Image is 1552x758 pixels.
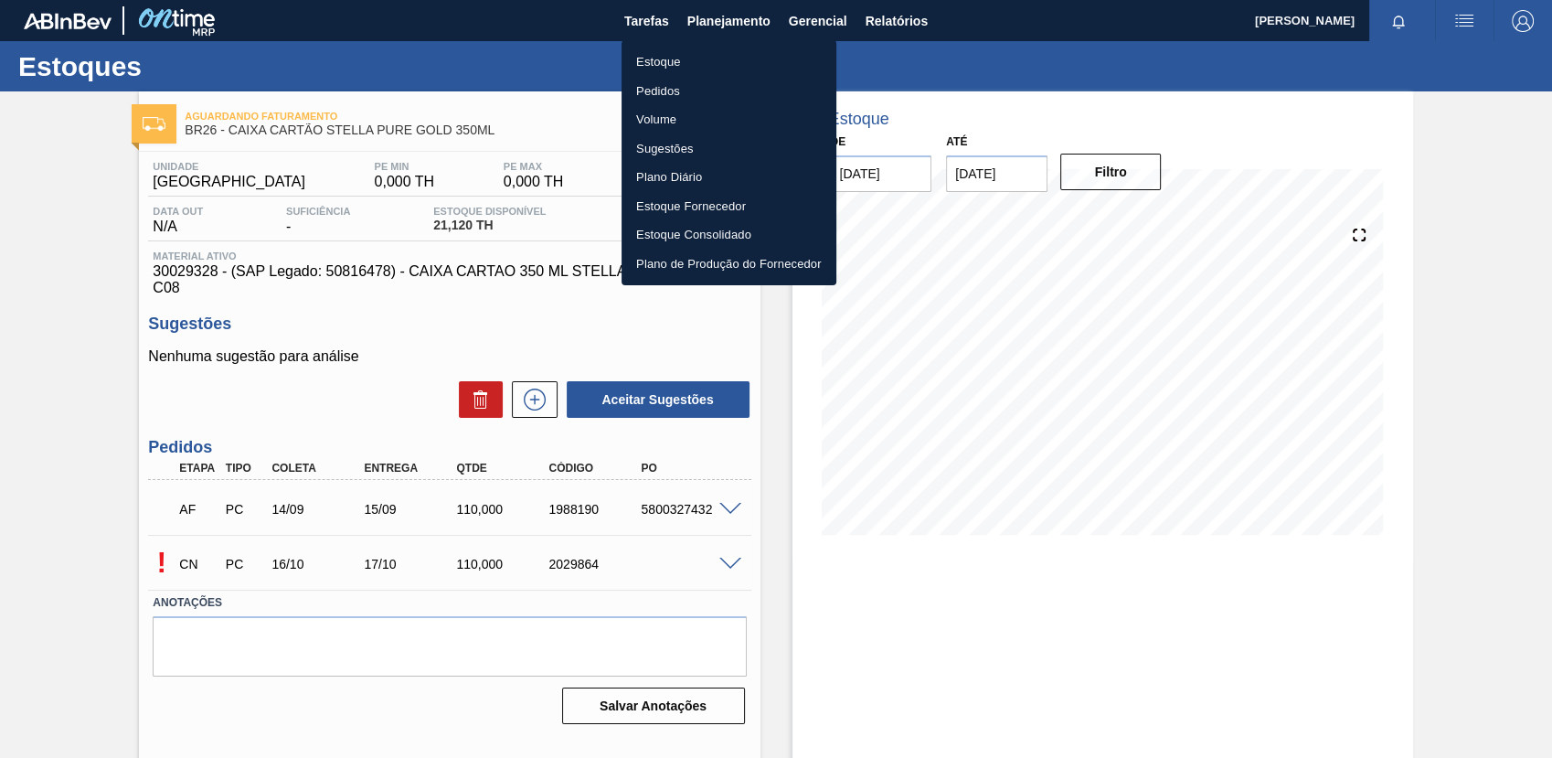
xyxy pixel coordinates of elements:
a: Estoque Fornecedor [622,192,836,221]
a: Sugestões [622,134,836,164]
a: Plano de Produção do Fornecedor [622,250,836,279]
a: Estoque Consolidado [622,220,836,250]
a: Plano Diário [622,163,836,192]
a: Pedidos [622,77,836,106]
a: Volume [622,105,836,134]
a: Estoque [622,48,836,77]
